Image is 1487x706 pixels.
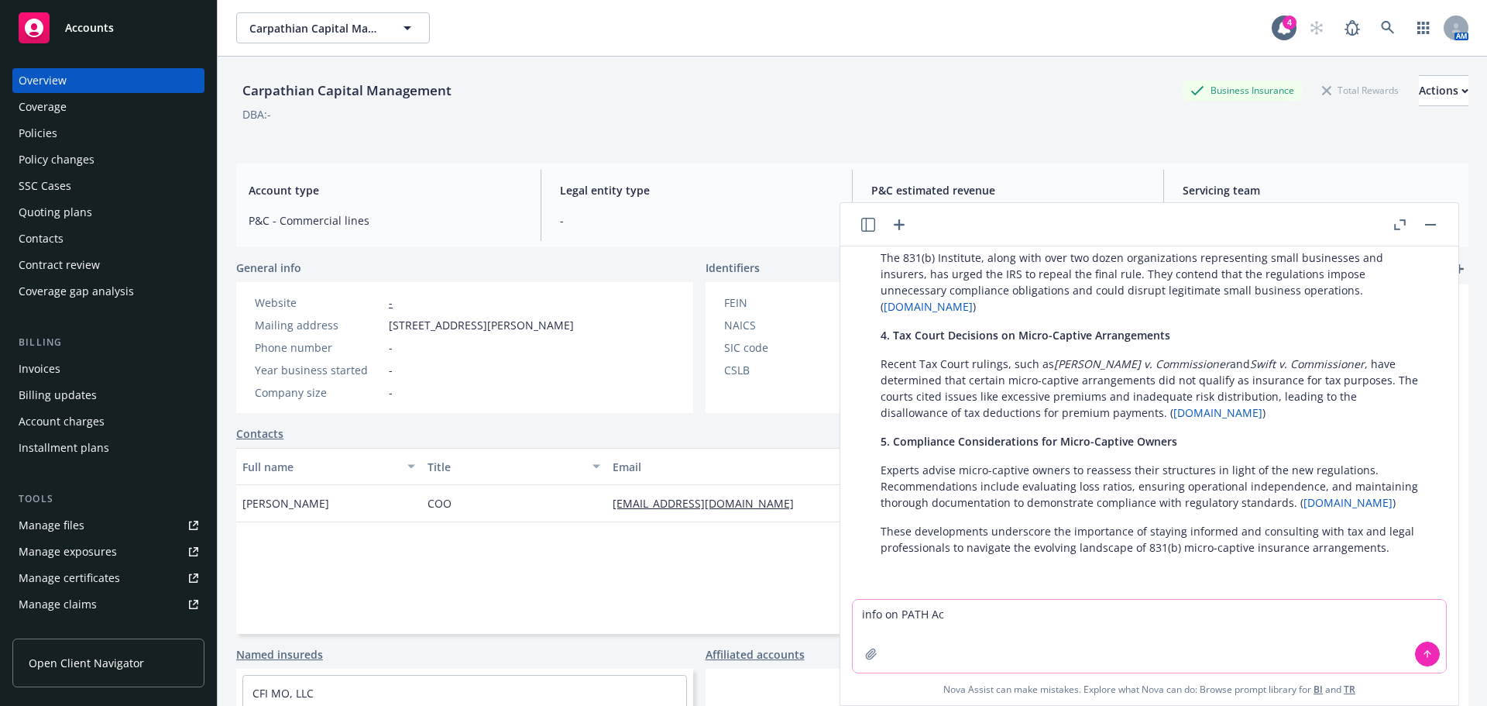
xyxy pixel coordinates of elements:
button: Actions [1419,75,1468,106]
div: Billing updates [19,383,97,408]
span: Identifiers [706,260,760,276]
div: NAICS [724,317,852,333]
div: Website [255,294,383,311]
span: P&C estimated revenue [871,182,1145,198]
span: - [560,212,833,229]
a: Manage files [12,513,204,538]
span: Nova Assist can make mistakes. Explore what Nova can do: Browse prompt library for and [847,673,1452,705]
a: [DOMAIN_NAME] [884,299,973,314]
a: Coverage [12,95,204,119]
span: P&C - Commercial lines [249,212,522,229]
a: Manage certificates [12,566,204,591]
div: SSC Cases [19,174,71,198]
span: 4. Tax Court Decisions on Micro-Captive Arrangements [881,328,1170,343]
a: Policies [12,121,204,146]
div: Carpathian Capital Management [236,81,458,101]
span: 5. Compliance Considerations for Micro-Captive Owners [881,434,1177,449]
a: Contacts [236,425,283,442]
span: - [389,339,393,356]
a: [DOMAIN_NAME] [1173,405,1262,420]
a: [EMAIL_ADDRESS][DOMAIN_NAME] [613,496,806,511]
span: Servicing team [1183,182,1456,198]
a: add [1450,260,1468,278]
a: - [389,295,393,310]
button: Carpathian Capital Management [236,12,430,43]
div: Business Insurance [1183,81,1302,100]
span: Account type [249,182,522,198]
div: Contract review [19,253,100,277]
div: Invoices [19,356,60,381]
span: - [389,384,393,401]
p: Experts advise micro-captive owners to reassess their structures in light of the new regulations.... [881,462,1418,511]
a: Quoting plans [12,200,204,225]
em: [PERSON_NAME] v. Commissioner [1054,356,1230,371]
div: Coverage [19,95,67,119]
div: Account charges [19,409,105,434]
textarea: info on PATH Ac [853,600,1446,673]
button: Email [606,448,915,485]
a: SSC Cases [12,174,204,198]
a: Billing updates [12,383,204,408]
a: Contacts [12,226,204,251]
div: Billing [12,335,204,350]
span: [STREET_ADDRESS][PERSON_NAME] [389,317,574,333]
span: - [389,362,393,378]
div: Email [613,459,891,475]
div: Policies [19,121,57,146]
span: [PERSON_NAME] [242,495,329,511]
div: CSLB [724,362,852,378]
a: Manage BORs [12,618,204,643]
div: Full name [242,459,398,475]
button: Title [421,448,606,485]
div: Installment plans [19,436,109,460]
div: Coverage gap analysis [19,279,134,304]
a: CFI MO, LLC [252,686,314,701]
em: Swift v. Commissioner [1250,356,1365,371]
div: Actions [1419,76,1468,105]
a: Accounts [12,6,204,50]
div: Total Rewards [1314,81,1406,100]
div: 4 [1283,15,1296,29]
span: COO [428,495,452,511]
div: Policy changes [19,147,94,172]
div: Manage BORs [19,618,91,643]
span: Carpathian Capital Management [249,20,383,36]
p: Recent Tax Court rulings, such as and , have determined that certain micro-captive arrangements d... [881,356,1418,421]
button: Full name [236,448,421,485]
div: DBA: - [242,106,271,122]
a: Affiliated accounts [706,646,805,663]
div: Manage certificates [19,566,120,591]
span: General info [236,260,301,276]
a: Invoices [12,356,204,381]
span: Legal entity type [560,182,833,198]
div: Overview [19,68,67,93]
a: Report a Bug [1337,12,1368,43]
a: Installment plans [12,436,204,460]
a: Manage exposures [12,539,204,564]
span: Open Client Navigator [29,655,144,671]
p: These developments underscore the importance of staying informed and consulting with tax and lega... [881,523,1418,556]
a: Policy changes [12,147,204,172]
a: Search [1372,12,1403,43]
div: Contacts [19,226,64,251]
a: Named insureds [236,646,323,663]
a: Switch app [1408,12,1439,43]
div: Quoting plans [19,200,92,225]
a: Coverage gap analysis [12,279,204,304]
a: Manage claims [12,592,204,617]
div: Company size [255,384,383,401]
a: Contract review [12,253,204,277]
div: Manage exposures [19,539,117,564]
div: Manage claims [19,592,97,617]
div: SIC code [724,339,852,356]
a: TR [1344,683,1355,696]
a: Overview [12,68,204,93]
div: Year business started [255,362,383,378]
div: FEIN [724,294,852,311]
a: Account charges [12,409,204,434]
div: Mailing address [255,317,383,333]
a: [DOMAIN_NAME] [1303,495,1393,510]
a: BI [1314,683,1323,696]
a: Start snowing [1301,12,1332,43]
